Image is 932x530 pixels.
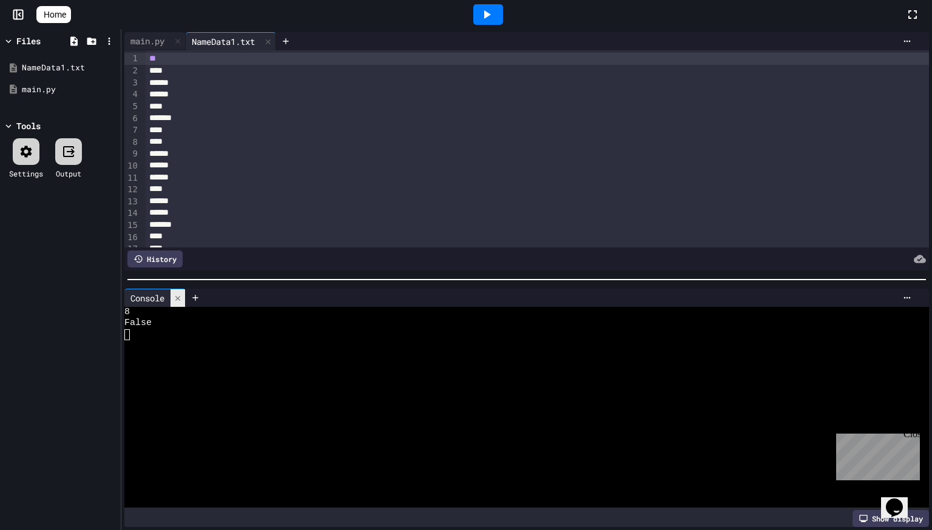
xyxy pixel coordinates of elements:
[124,184,140,196] div: 12
[9,168,43,179] div: Settings
[124,318,152,329] span: False
[124,172,140,184] div: 11
[186,32,276,50] div: NameData1.txt
[124,113,140,125] div: 6
[16,119,41,132] div: Tools
[124,124,140,136] div: 7
[124,160,140,172] div: 10
[124,196,140,208] div: 13
[124,232,140,244] div: 16
[124,207,140,220] div: 14
[5,5,84,77] div: Chat with us now!Close
[124,65,140,77] div: 2
[16,35,41,47] div: Files
[124,101,140,113] div: 5
[186,35,261,48] div: NameData1.txt
[124,136,140,149] div: 8
[56,168,81,179] div: Output
[124,289,186,307] div: Console
[124,220,140,232] div: 15
[124,243,140,255] div: 17
[124,77,140,89] div: 3
[124,35,171,47] div: main.py
[124,307,130,318] span: 8
[831,429,920,480] iframe: chat widget
[124,148,140,160] div: 9
[124,89,140,101] div: 4
[127,250,183,267] div: History
[853,510,929,527] div: Show display
[22,62,116,74] div: NameData1.txt
[124,53,140,65] div: 1
[124,32,186,50] div: main.py
[44,8,66,21] span: Home
[36,6,71,23] a: Home
[881,481,920,518] iframe: chat widget
[22,84,116,96] div: main.py
[124,292,171,304] div: Console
